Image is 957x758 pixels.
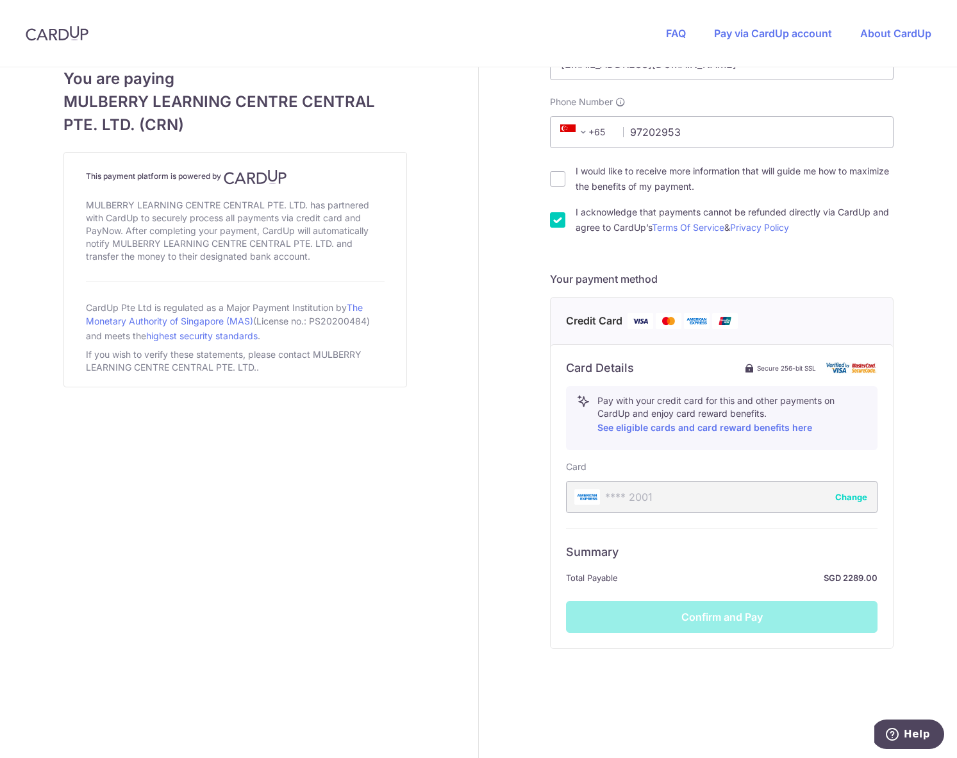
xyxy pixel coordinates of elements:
[874,720,944,752] iframe: Opens a widget where you can find more information
[566,570,618,585] span: Total Payable
[652,222,724,233] a: Terms Of Service
[566,544,878,560] h6: Summary
[730,222,789,233] a: Privacy Policy
[628,313,653,329] img: Visa
[714,27,832,40] a: Pay via CardUp account
[656,313,681,329] img: Mastercard
[835,491,867,503] button: Change
[146,330,258,341] a: highest security standards
[63,90,407,137] span: MULBERRY LEARNING CENTRE CENTRAL PTE. LTD. (CRN)
[63,67,407,90] span: You are paying
[26,26,88,41] img: CardUp
[826,362,878,373] img: card secure
[576,205,894,235] label: I acknowledge that payments cannot be refunded directly via CardUp and agree to CardUp’s &
[712,313,738,329] img: Union Pay
[86,346,385,376] div: If you wish to verify these statements, please contact MULBERRY LEARNING CENTRE CENTRAL PTE. LTD..
[684,313,710,329] img: American Express
[560,124,591,140] span: +65
[86,169,385,185] h4: This payment platform is powered by
[550,96,613,108] span: Phone Number
[666,27,686,40] a: FAQ
[556,124,614,140] span: +65
[597,422,812,433] a: See eligible cards and card reward benefits here
[757,363,816,373] span: Secure 256-bit SSL
[576,164,894,194] label: I would like to receive more information that will guide me how to maximize the benefits of my pa...
[86,297,385,346] div: CardUp Pte Ltd is regulated as a Major Payment Institution by (License no.: PS20200484) and meets...
[566,313,622,329] span: Credit Card
[550,271,894,287] h5: Your payment method
[224,169,287,185] img: CardUp
[860,27,931,40] a: About CardUp
[566,460,587,473] label: Card
[86,196,385,265] div: MULBERRY LEARNING CENTRE CENTRAL PTE. LTD. has partnered with CardUp to securely process all paym...
[597,394,867,435] p: Pay with your credit card for this and other payments on CardUp and enjoy card reward benefits.
[623,570,878,585] strong: SGD 2289.00
[566,360,634,376] h6: Card Details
